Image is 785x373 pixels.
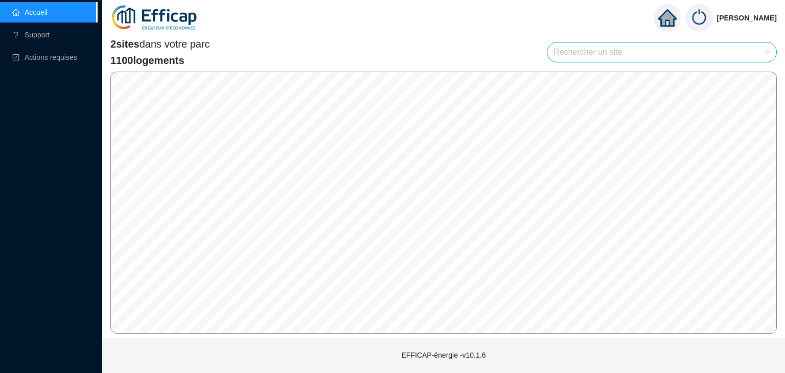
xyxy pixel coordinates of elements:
[111,72,776,333] canvas: Map
[12,31,50,39] a: questionSupport
[12,8,48,16] a: homeAccueil
[110,38,140,50] span: 2 sites
[717,2,777,34] span: [PERSON_NAME]
[12,54,19,61] span: check-square
[685,4,713,32] img: power
[658,9,677,27] span: home
[110,37,210,51] span: dans votre parc
[110,53,210,68] span: 1100 logements
[402,351,486,359] span: EFFICAP-énergie - v10.1.6
[25,53,77,61] span: Actions requises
